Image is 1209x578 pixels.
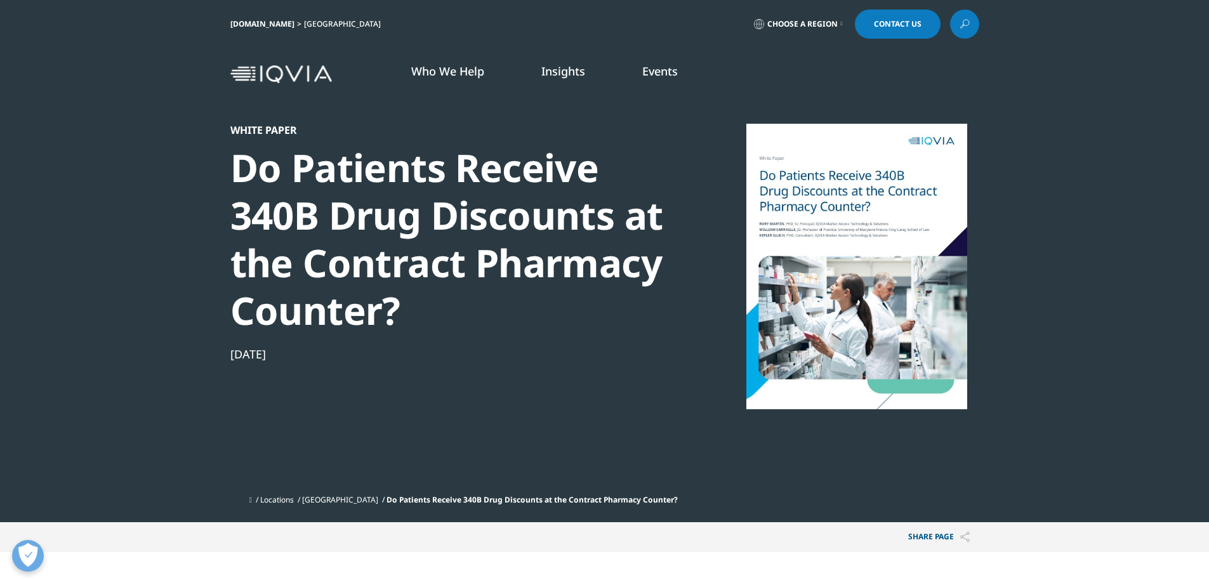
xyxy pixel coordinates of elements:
img: Share PAGE [960,532,970,542]
div: [GEOGRAPHIC_DATA] [304,19,386,29]
a: Insights [541,63,585,79]
nav: Primary [337,44,979,104]
span: Choose a Region [767,19,838,29]
p: Share PAGE [899,522,979,552]
img: IQVIA Healthcare Information Technology and Pharma Clinical Research Company [230,65,332,84]
a: [DOMAIN_NAME] [230,18,294,29]
div: White Paper [230,124,666,136]
a: Locations [260,494,294,505]
span: Do Patients Receive 340B Drug Discounts at the Contract Pharmacy Counter? [386,494,678,505]
button: Open Preferences [12,540,44,572]
a: Who We Help [411,63,484,79]
a: Contact Us [855,10,941,39]
button: Share PAGEShare PAGE [899,522,979,552]
a: [GEOGRAPHIC_DATA] [302,494,378,505]
div: [DATE] [230,346,666,362]
div: Do Patients Receive 340B Drug Discounts at the Contract Pharmacy Counter? [230,144,666,334]
span: Contact Us [874,20,922,28]
a: Events [642,63,678,79]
